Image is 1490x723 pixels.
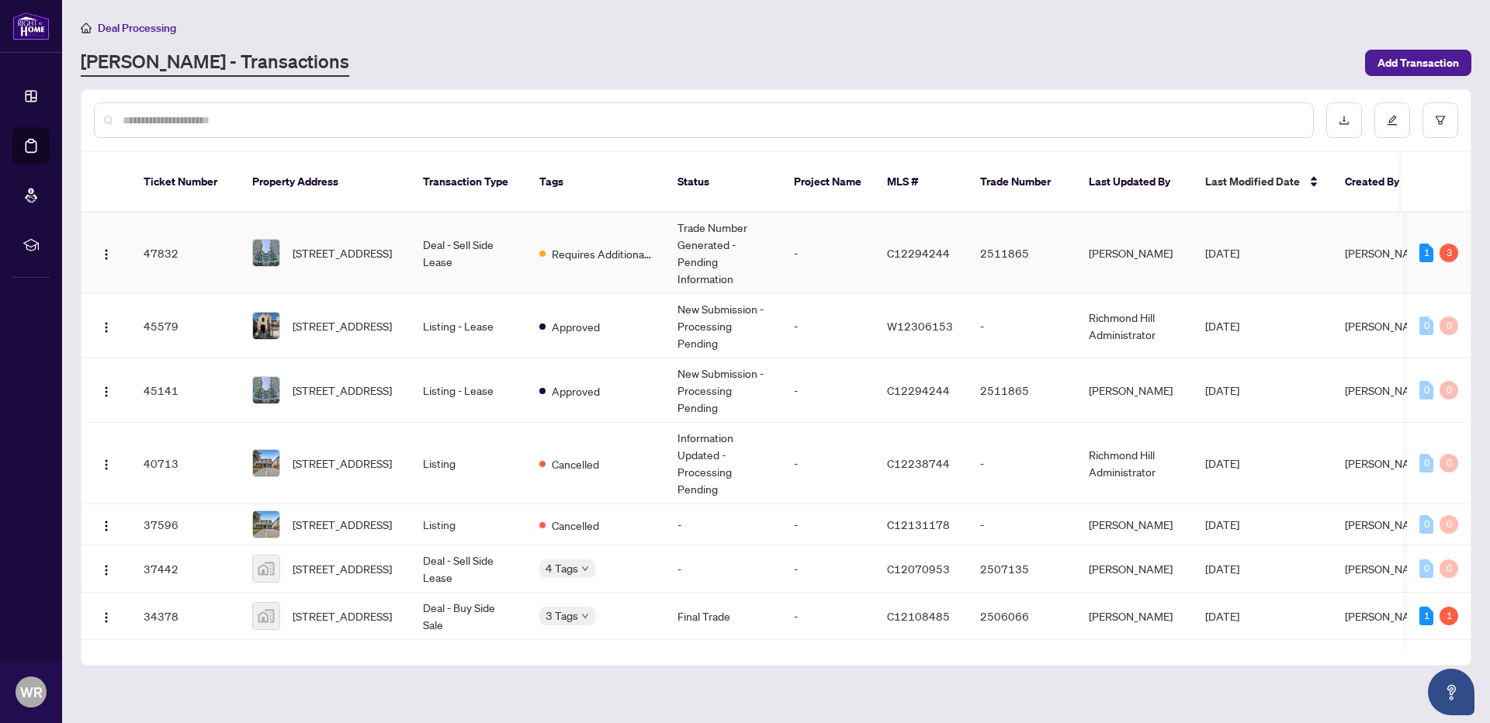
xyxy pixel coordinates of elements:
[100,386,113,398] img: Logo
[1205,562,1239,576] span: [DATE]
[293,455,392,472] span: [STREET_ADDRESS]
[1377,50,1459,75] span: Add Transaction
[253,240,279,266] img: thumbnail-img
[968,213,1076,294] td: 2511865
[1332,152,1426,213] th: Created By
[131,358,240,423] td: 45141
[253,377,279,403] img: thumbnail-img
[81,49,349,77] a: [PERSON_NAME] - Transactions
[131,504,240,545] td: 37596
[1345,456,1429,470] span: [PERSON_NAME]
[1440,317,1458,335] div: 0
[665,358,781,423] td: New Submission - Processing Pending
[100,321,113,334] img: Logo
[1440,559,1458,578] div: 0
[781,213,875,294] td: -
[131,423,240,504] td: 40713
[1076,423,1193,504] td: Richmond Hill Administrator
[665,423,781,504] td: Information Updated - Processing Pending
[1435,115,1446,126] span: filter
[94,604,119,628] button: Logo
[968,593,1076,640] td: 2506066
[887,517,950,531] span: C12131178
[887,319,953,333] span: W12306153
[411,423,527,504] td: Listing
[546,559,578,577] span: 4 Tags
[1205,456,1239,470] span: [DATE]
[781,423,875,504] td: -
[94,451,119,476] button: Logo
[81,22,92,33] span: home
[527,152,665,213] th: Tags
[12,12,50,40] img: logo
[1345,383,1429,397] span: [PERSON_NAME]
[411,545,527,593] td: Deal - Sell Side Lease
[293,516,392,533] span: [STREET_ADDRESS]
[665,504,781,545] td: -
[1076,504,1193,545] td: [PERSON_NAME]
[875,152,968,213] th: MLS #
[411,504,527,545] td: Listing
[1440,515,1458,534] div: 0
[552,245,653,262] span: Requires Additional Docs
[1205,246,1239,260] span: [DATE]
[253,450,279,476] img: thumbnail-img
[253,555,279,582] img: thumbnail-img
[781,504,875,545] td: -
[1419,381,1433,400] div: 0
[1440,454,1458,472] div: 0
[552,318,600,335] span: Approved
[968,152,1076,213] th: Trade Number
[100,611,113,624] img: Logo
[1076,358,1193,423] td: [PERSON_NAME]
[665,294,781,358] td: New Submission - Processing Pending
[665,545,781,593] td: -
[131,294,240,358] td: 45579
[1345,562,1429,576] span: [PERSON_NAME]
[1419,454,1433,472] div: 0
[1205,173,1300,190] span: Last Modified Date
[1345,246,1429,260] span: [PERSON_NAME]
[293,607,392,624] span: [STREET_ADDRESS]
[887,562,950,576] span: C12070953
[781,358,875,423] td: -
[781,593,875,640] td: -
[94,556,119,581] button: Logo
[94,313,119,338] button: Logo
[552,517,599,534] span: Cancelled
[887,246,950,260] span: C12294244
[131,593,240,640] td: 34378
[100,564,113,576] img: Logo
[887,383,950,397] span: C12294244
[1345,609,1429,623] span: [PERSON_NAME]
[1076,152,1193,213] th: Last Updated By
[1440,381,1458,400] div: 0
[1326,102,1362,138] button: download
[1339,115,1350,126] span: download
[20,681,43,703] span: WR
[1365,50,1471,76] button: Add Transaction
[253,511,279,538] img: thumbnail-img
[1345,319,1429,333] span: [PERSON_NAME]
[665,593,781,640] td: Final Trade
[253,603,279,629] img: thumbnail-img
[1076,545,1193,593] td: [PERSON_NAME]
[1076,213,1193,294] td: [PERSON_NAME]
[781,294,875,358] td: -
[1193,152,1332,213] th: Last Modified Date
[240,152,411,213] th: Property Address
[781,545,875,593] td: -
[131,152,240,213] th: Ticket Number
[1440,607,1458,625] div: 1
[1205,517,1239,531] span: [DATE]
[1440,244,1458,262] div: 3
[253,313,279,339] img: thumbnail-img
[968,545,1076,593] td: 2507135
[665,152,781,213] th: Status
[968,358,1076,423] td: 2511865
[552,455,599,472] span: Cancelled
[1374,102,1410,138] button: edit
[546,607,578,624] span: 3 Tags
[887,609,950,623] span: C12108485
[887,456,950,470] span: C12238744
